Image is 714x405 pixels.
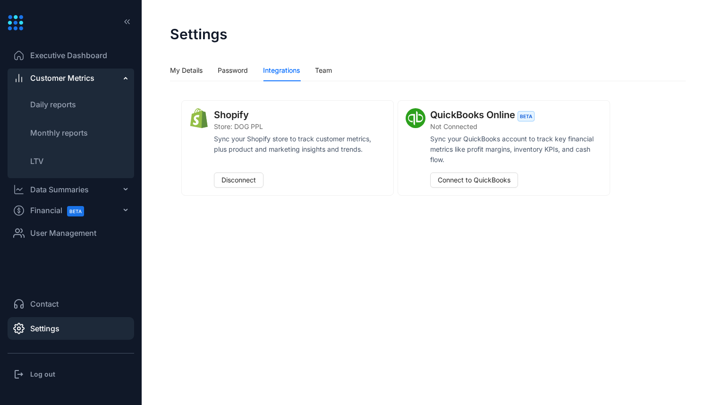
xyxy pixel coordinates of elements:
span: Customer Metrics [30,72,94,84]
span: Daily reports [30,100,76,109]
header: Settings [156,14,700,54]
span: Settings [30,323,59,334]
div: Data Summaries [30,184,89,195]
span: BETA [67,206,84,216]
span: Store: DOG PPL [214,121,263,132]
span: Not Connected [430,121,477,132]
span: BETA [518,111,535,121]
span: User Management [30,227,96,239]
div: Password [218,65,248,76]
span: Executive Dashboard [30,50,107,61]
span: Contact [30,298,59,310]
span: Financial [30,200,93,221]
div: Shopify [214,108,249,121]
article: Sync your Shopify store to track customer metrics, plus product and marketing insights and trends. [214,134,381,165]
div: Team [315,65,332,76]
span: Monthly reports [30,128,88,138]
div: QuickBooks Online [430,108,541,121]
button: Connect to QuickBooks [430,172,518,188]
article: Sync your QuickBooks account to track key financial metrics like profit margins, inventory KPIs, ... [430,134,597,165]
span: Disconnect [221,175,256,185]
button: Disconnect [214,172,263,188]
span: LTV [30,156,43,166]
h3: Log out [30,370,55,379]
span: Connect to QuickBooks [438,175,510,185]
div: My Details [170,65,203,76]
div: Integrations [263,65,300,76]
